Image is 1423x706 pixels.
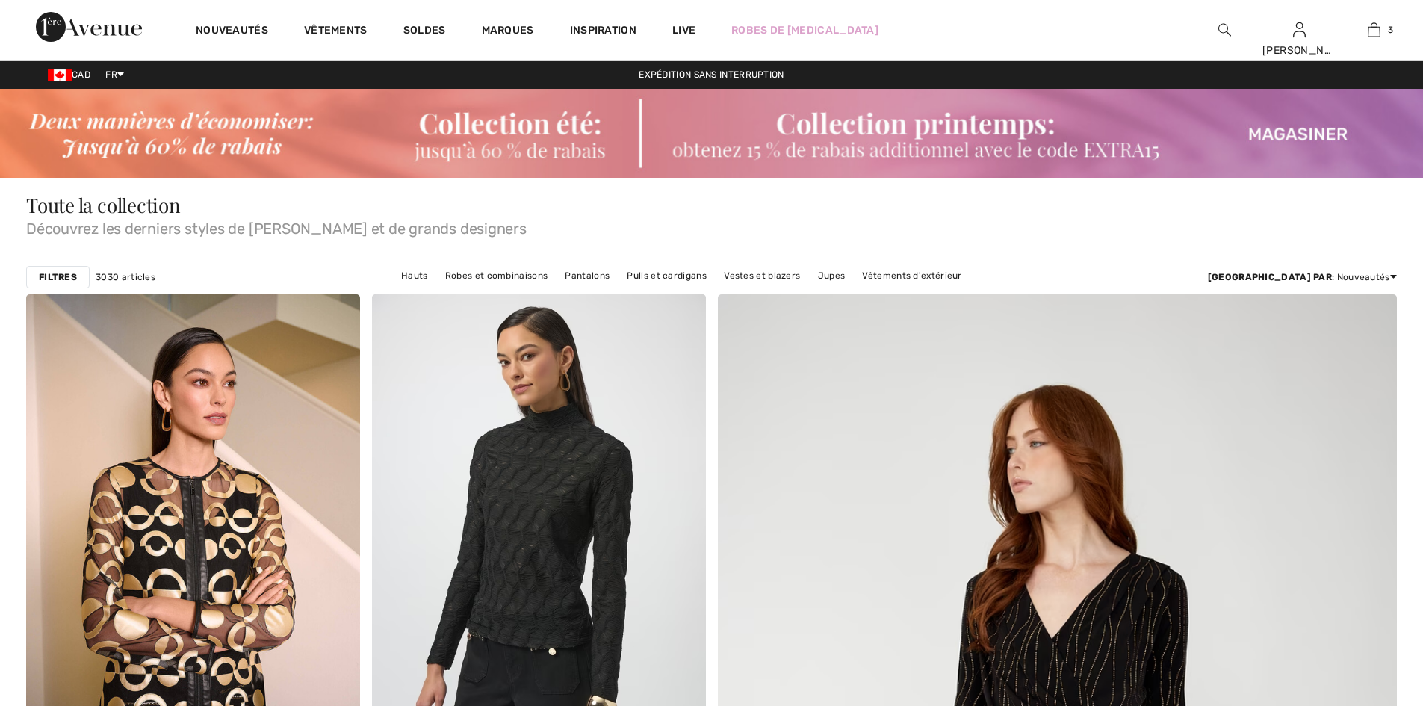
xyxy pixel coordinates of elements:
[1262,43,1336,58] div: [PERSON_NAME]
[1293,22,1306,37] a: Se connecter
[570,24,636,40] span: Inspiration
[196,24,268,40] a: Nouveautés
[1208,270,1397,284] div: : Nouveautés
[438,266,555,285] a: Robes et combinaisons
[48,69,96,80] span: CAD
[403,24,446,40] a: Soldes
[716,266,807,285] a: Vestes et blazers
[855,266,969,285] a: Vêtements d'extérieur
[1328,594,1408,631] iframe: Ouvre un widget dans lequel vous pouvez chatter avec l’un de nos agents
[1388,23,1393,37] span: 3
[482,24,534,40] a: Marques
[304,24,368,40] a: Vêtements
[26,215,1397,236] span: Découvrez les derniers styles de [PERSON_NAME] et de grands designers
[810,266,853,285] a: Jupes
[1218,21,1231,39] img: recherche
[26,192,181,218] span: Toute la collection
[557,266,617,285] a: Pantalons
[36,12,142,42] img: 1ère Avenue
[731,22,878,38] a: Robes de [MEDICAL_DATA]
[672,22,695,38] a: Live
[1208,272,1332,282] strong: [GEOGRAPHIC_DATA] par
[1337,21,1410,39] a: 3
[96,270,155,284] span: 3030 articles
[1293,21,1306,39] img: Mes infos
[48,69,72,81] img: Canadian Dollar
[619,266,713,285] a: Pulls et cardigans
[1368,21,1380,39] img: Mon panier
[105,69,124,80] span: FR
[394,266,435,285] a: Hauts
[39,270,77,284] strong: Filtres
